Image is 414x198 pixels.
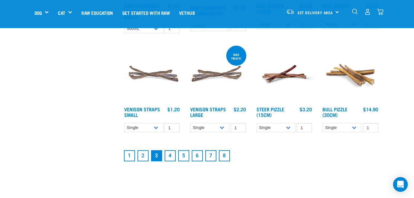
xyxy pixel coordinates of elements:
[58,9,65,16] a: Cat
[35,9,42,16] a: Dog
[321,44,380,103] img: Bull Pizzle 30cm for Dogs
[352,9,358,14] img: home-icon-1@2x.png
[322,108,347,116] a: Bull Pizzle (30cm)
[167,106,180,112] div: $1.20
[164,24,180,34] input: 1
[165,150,176,161] a: Goto page 4
[256,108,284,116] a: Steer Pizzle (15cm)
[234,106,246,112] div: $2.20
[255,44,314,103] img: Raw Essentials Steer Pizzle 15cm
[118,0,174,25] a: Get started with Raw
[190,108,226,116] a: Venison Straps Large
[164,123,180,133] input: 1
[124,108,160,116] a: Venison Straps Small
[137,150,149,161] a: Goto page 2
[363,123,378,133] input: 1
[377,9,383,15] img: home-icon@2x.png
[286,9,294,14] img: van-moving.png
[393,177,408,192] div: Open Intercom Messenger
[231,123,246,133] input: 1
[123,149,380,163] nav: pagination
[189,44,248,103] img: Stack of 3 Venison Straps Treats for Pets
[174,0,199,25] a: Vethub
[77,0,117,25] a: Raw Education
[178,150,189,161] a: Goto page 5
[124,150,135,161] a: Goto page 1
[363,106,378,112] div: $14.90
[297,123,312,133] input: 1
[300,106,312,112] div: $3.20
[123,44,182,103] img: Venison Straps
[364,9,371,15] img: user.png
[192,150,203,161] a: Goto page 6
[151,150,162,161] a: Page 3
[297,11,333,14] span: Set Delivery Area
[205,150,216,161] a: Goto page 7
[219,150,230,161] a: Goto page 8
[226,50,246,63] div: BULK TREATS!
